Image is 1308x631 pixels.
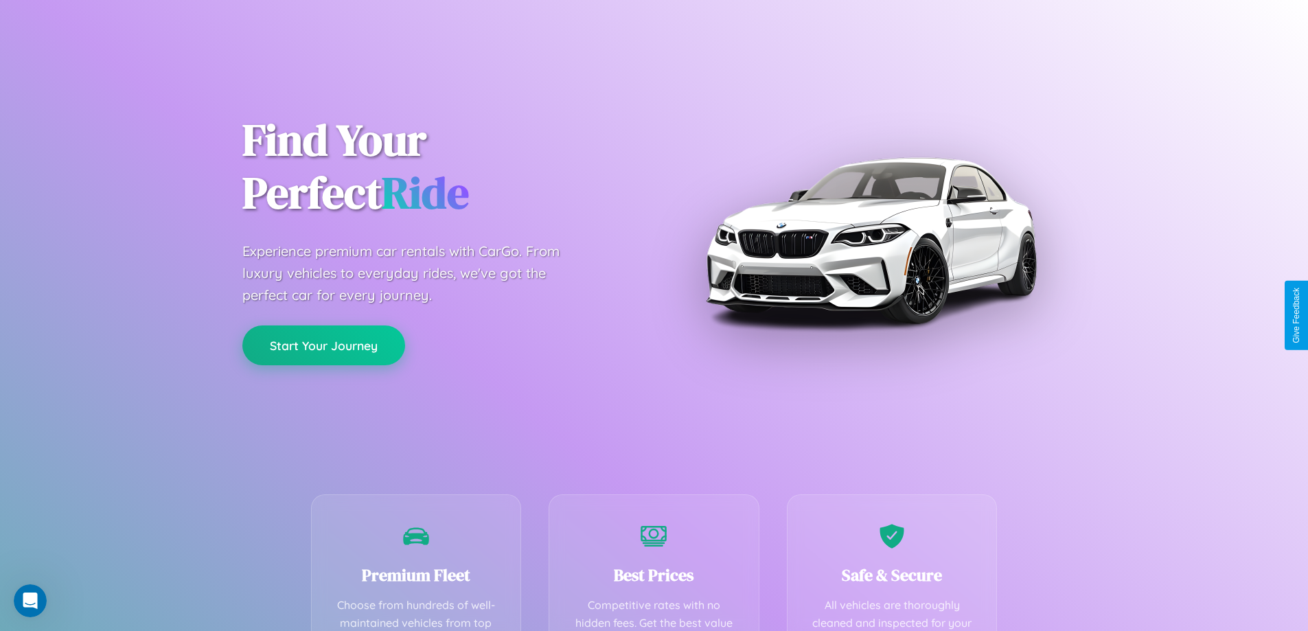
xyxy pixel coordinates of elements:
h3: Best Prices [570,564,738,586]
button: Start Your Journey [242,325,405,365]
h3: Premium Fleet [332,564,501,586]
h1: Find Your Perfect [242,114,634,220]
p: Experience premium car rentals with CarGo. From luxury vehicles to everyday rides, we've got the ... [242,240,586,306]
h3: Safe & Secure [808,564,976,586]
div: Give Feedback [1292,288,1301,343]
iframe: Intercom live chat [14,584,47,617]
span: Ride [382,163,469,222]
img: Premium BMW car rental vehicle [699,69,1042,412]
